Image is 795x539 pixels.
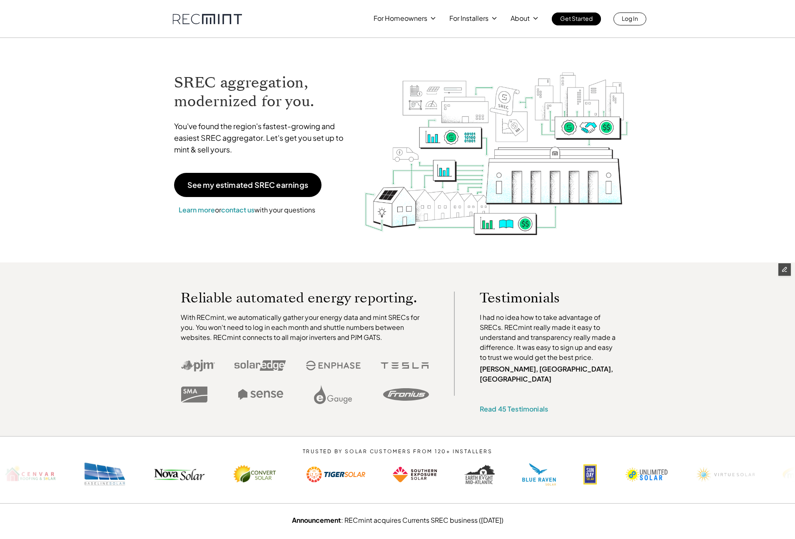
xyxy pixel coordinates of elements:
[480,364,620,384] p: [PERSON_NAME], [GEOGRAPHIC_DATA], [GEOGRAPHIC_DATA]
[560,12,593,24] p: Get Started
[480,292,604,304] p: Testimonials
[181,292,429,304] p: Reliable automated energy reporting.
[174,120,351,155] p: You've found the region's fastest-growing and easiest SREC aggregator. Let's get you set up to mi...
[292,516,503,524] a: Announcement: RECmint acquires Currents SREC business ([DATE])
[374,12,427,24] p: For Homeowners
[613,12,646,25] a: Log In
[364,50,629,237] img: RECmint value cycle
[179,205,215,214] a: Learn more
[480,404,548,413] a: Read 45 Testimonials
[449,12,488,24] p: For Installers
[174,73,351,111] h1: SREC aggregation, modernized for you.
[511,12,530,24] p: About
[174,205,320,215] p: or with your questions
[187,181,308,189] p: See my estimated SREC earnings
[221,205,254,214] a: contact us
[480,312,620,362] p: I had no idea how to take advantage of SRECs. RECmint really made it easy to understand and trans...
[292,516,341,524] strong: Announcement
[778,263,791,276] button: Edit Framer Content
[552,12,601,25] a: Get Started
[622,12,638,24] p: Log In
[174,173,321,197] a: See my estimated SREC earnings
[181,312,429,342] p: With RECmint, we automatically gather your energy data and mint SRECs for you. You won't need to ...
[277,449,518,454] p: TRUSTED BY SOLAR CUSTOMERS FROM 120+ INSTALLERS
